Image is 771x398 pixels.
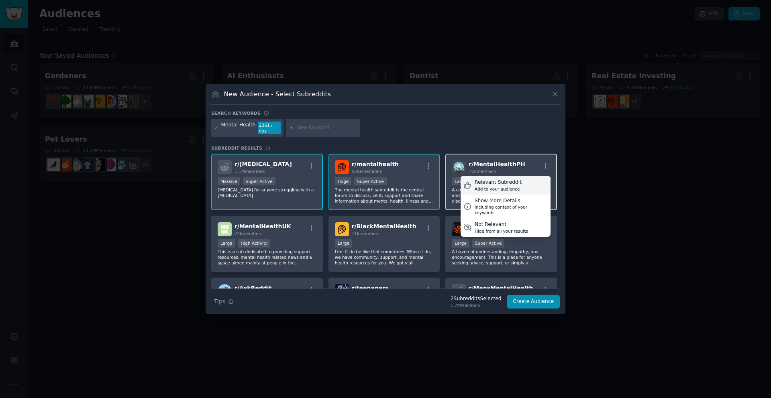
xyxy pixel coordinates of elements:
div: Large [452,239,469,248]
span: r/ mentalhealth [352,161,399,167]
input: New Keyword [296,124,357,132]
span: r/ [MEDICAL_DATA] [235,161,292,167]
div: Huge [335,177,352,185]
h3: New Audience - Select Subreddits [224,90,331,98]
div: 2 Subreddit s Selected [451,295,502,303]
span: r/ MentalHealthUK [235,223,291,229]
span: Tips [214,297,225,306]
span: Subreddit Results [211,145,262,151]
span: r/ MensMentalHealth [469,285,533,291]
span: 24k members [235,231,262,236]
span: r/ BlackMentalHealth [352,223,416,229]
div: Including context of your keywords [475,204,548,215]
span: 11k members [352,231,379,236]
button: Create Audience [507,295,560,309]
img: MentalHealthUK [218,222,232,236]
div: Mental Health [221,122,256,134]
div: High Activity [238,239,271,248]
img: MentalHealthSupport [452,222,466,236]
div: Massive [218,177,240,185]
div: Large [218,239,235,248]
img: BlackMentalHealth [335,222,349,236]
p: The mental health subreddit is the central forum to discuss, vent, support and share information ... [335,187,434,204]
h3: Search keywords [211,110,261,116]
span: 1.1M members [235,169,265,174]
span: r/ AskReddit [235,285,271,291]
img: AskReddit [218,284,232,298]
div: Super Active [472,239,505,248]
span: 559k members [352,169,382,174]
div: 2361 / day [258,122,281,134]
p: A community of [DEMOGRAPHIC_DATA] here and abroad to find support, share stories, discuss mental ... [452,187,551,204]
div: Not Relevant [475,221,528,228]
span: 24 [265,146,271,150]
img: MentalHealthPH [452,160,466,174]
div: 1.7M Members [451,303,502,308]
p: A haven of understanding, empathy, and encouragement. This is a place for anyone seeking advice, ... [452,249,551,266]
div: Relevant Subreddit [475,179,522,186]
p: Life: It do be like that sometimes. When it do, we have community, support, and mental health res... [335,249,434,266]
p: This is a sub dedicated to providing support, resources, mental health related news and a space a... [218,249,316,266]
div: Large [335,239,353,248]
span: r/ MentalHealthPH [469,161,525,167]
div: Super Active [354,177,387,185]
p: [MEDICAL_DATA] for anyone struggling with a [MEDICAL_DATA] [218,187,316,198]
button: Tips [211,294,237,309]
img: teenagers [335,284,349,298]
div: Add to your audience [475,186,522,192]
div: Large [452,177,469,185]
span: r/ teenagers [352,285,389,291]
div: Show More Details [475,197,548,205]
span: 72k members [469,169,496,174]
div: Super Active [243,177,275,185]
div: Hide from all your results [475,228,528,234]
img: mentalhealth [335,160,349,174]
